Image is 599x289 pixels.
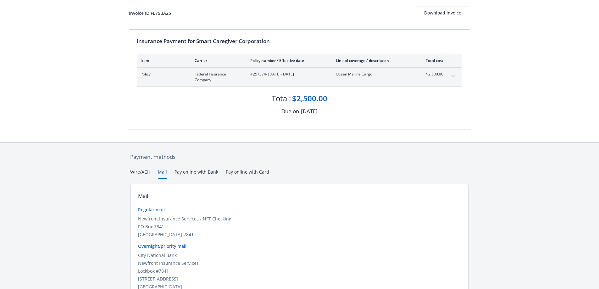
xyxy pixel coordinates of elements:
[141,71,185,77] span: Policy
[195,71,240,83] span: Federal Insurance Company
[137,37,462,45] div: Insurance Payment for Smart Caregiver Corporation
[138,206,461,213] div: Regular mail
[138,243,461,249] div: Overnight/priority mail
[138,268,461,274] div: Lockbox #7841
[415,7,470,19] button: Download Invoice
[138,215,461,222] div: Newfront Insurance Services - NFT Checking
[420,71,443,77] span: $2,500.00
[195,58,240,63] div: Carrier
[138,223,461,230] div: PO Box 7841
[138,275,461,282] div: [STREET_ADDRESS]
[158,169,167,179] button: Mail
[175,169,218,179] button: Pay online with Bank
[250,71,326,77] span: #257374 - [DATE]-[DATE]
[138,252,461,258] div: City National Bank
[420,58,443,63] div: Total cost
[292,93,327,104] div: $2,500.00
[137,68,462,86] div: PolicyFederal Insurance Company#257374- [DATE]-[DATE]Ocean Marine Cargo$2,500.00expand content
[301,107,318,115] div: [DATE]
[138,260,461,266] div: Newfront Insurance Services
[129,10,171,16] div: Invoice ID: FE75BA25
[250,58,326,63] div: Policy number / Effective date
[226,169,269,179] button: Pay online with Card
[272,93,291,104] div: Total:
[448,71,458,81] button: expand content
[336,71,410,77] span: Ocean Marine Cargo
[281,107,299,115] div: Due on
[130,153,469,161] div: Payment methods
[138,192,148,200] div: Mail
[138,231,461,238] div: [GEOGRAPHIC_DATA]-7841
[141,58,185,63] div: Item
[130,169,150,179] button: Wire/ACH
[336,58,410,63] div: Line of coverage / description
